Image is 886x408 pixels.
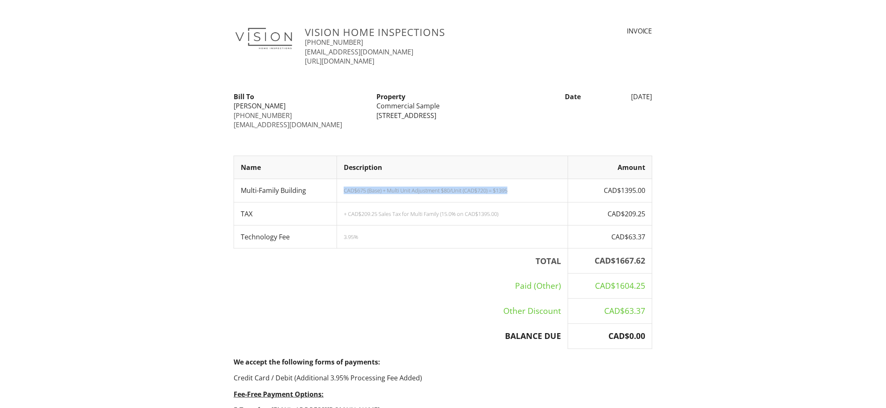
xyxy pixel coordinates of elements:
td: Paid (Other) [234,274,568,299]
h3: Vision Home Inspections [305,26,545,38]
th: Name [234,156,337,179]
strong: Bill To [234,92,254,101]
strong: Property [376,92,405,101]
strong: We accept the following forms of payments: [234,357,380,367]
a: [PHONE_NUMBER] [234,111,292,120]
td: Technology Fee [234,225,337,248]
div: INVOICE [555,26,652,36]
a: [EMAIL_ADDRESS][DOMAIN_NAME] [234,120,342,129]
div: CAD$675 (Base) + Multi Unit Adjustment $80/Unit (CAD$720) = $1395 [344,187,561,194]
th: Amount [568,156,652,179]
a: [URL][DOMAIN_NAME] [305,56,375,66]
div: + CAD$209.25 Sales Tax for Multi Family (15.0% on CAD$1395.00) [344,210,561,217]
div: Commercial Sample [376,101,509,110]
div: 3.95% [344,234,561,240]
a: [PHONE_NUMBER] [305,38,363,47]
div: [PERSON_NAME] [234,101,366,110]
th: CAD$0.00 [568,323,652,349]
td: CAD$209.25 [568,202,652,225]
u: Fee-Free Payment Options: [234,390,324,399]
td: CAD$1395.00 [568,179,652,202]
td: Other Discount [234,299,568,324]
th: TOTAL [234,249,568,274]
img: Finalized%20Copy%20Logo.png [234,26,295,51]
td: CAD$63.37 [568,225,652,248]
th: CAD$1667.62 [568,249,652,274]
div: Date [515,92,586,101]
th: BALANCE DUE [234,323,568,349]
td: Multi-Family Building [234,179,337,202]
div: [DATE] [586,92,657,101]
a: [EMAIL_ADDRESS][DOMAIN_NAME] [305,47,414,56]
p: Credit Card / Debit (Additional 3.95% Processing Fee Added) [234,373,652,382]
td: CAD$1604.25 [568,274,652,299]
td: CAD$63.37 [568,299,652,324]
div: [STREET_ADDRESS] [376,111,509,120]
th: Description [337,156,568,179]
td: TAX [234,202,337,225]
